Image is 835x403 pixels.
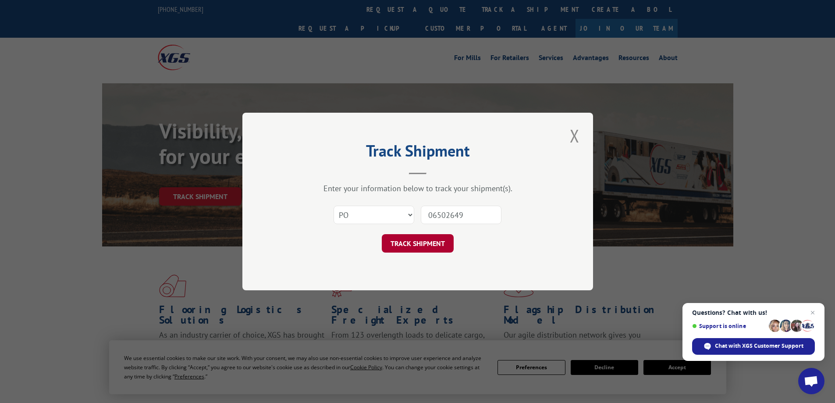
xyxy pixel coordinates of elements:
[286,145,549,161] h2: Track Shipment
[692,323,766,329] span: Support is online
[421,206,501,224] input: Number(s)
[382,234,454,253] button: TRACK SHIPMENT
[798,368,824,394] a: Open chat
[715,342,803,350] span: Chat with XGS Customer Support
[692,309,815,316] span: Questions? Chat with us!
[567,124,582,148] button: Close modal
[692,338,815,355] span: Chat with XGS Customer Support
[286,183,549,193] div: Enter your information below to track your shipment(s).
